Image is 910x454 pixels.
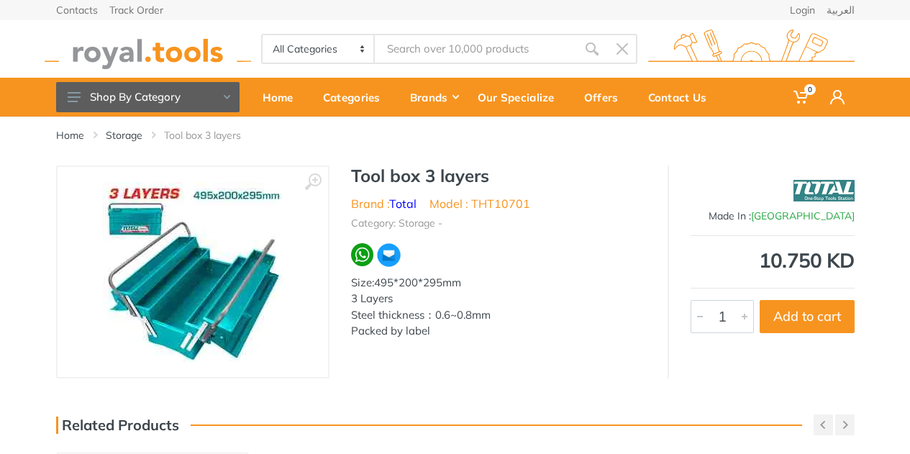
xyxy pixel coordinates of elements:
li: Model : THT10701 [429,195,530,212]
a: Home [252,78,313,117]
div: Our Specialize [468,82,574,112]
input: Site search [375,34,576,64]
h3: Related Products [56,417,179,434]
li: Tool box 3 layers [164,128,263,142]
div: Contact Us [638,82,727,112]
div: Brands [400,82,468,112]
li: Brand : [351,195,417,212]
div: Offers [574,82,638,112]
a: 0 [783,78,820,117]
img: royal.tools Logo [648,29,855,69]
button: Add to cart [760,300,855,333]
a: Categories [313,78,400,117]
a: Track Order [109,5,163,15]
img: ma.webp [376,242,401,268]
img: wa.webp [351,243,374,266]
button: Shop By Category [56,82,240,112]
a: Offers [574,78,638,117]
div: Size:495*200*295mm 3 Layers Steel thickness：0.6~0.8mm Packed by label [351,275,646,340]
a: Home [56,128,84,142]
a: Our Specialize [468,78,574,117]
nav: breadcrumb [56,128,855,142]
select: Category [263,35,376,63]
li: Category: Storage - [351,216,442,231]
div: Made In : [691,209,855,224]
a: Total [389,196,417,211]
img: Total [793,173,855,209]
a: العربية [827,5,855,15]
a: Contacts [56,5,98,15]
div: Home [252,82,313,112]
a: Login [790,5,815,15]
h1: Tool box 3 layers [351,165,646,186]
div: Categories [313,82,400,112]
div: 10.750 KD [691,250,855,271]
span: [GEOGRAPHIC_DATA] [751,209,855,222]
span: 0 [804,84,816,95]
img: Royal Tools - Tool box 3 layers [103,182,283,362]
a: Storage [106,128,142,142]
img: royal.tools Logo [45,29,251,69]
a: Contact Us [638,78,727,117]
